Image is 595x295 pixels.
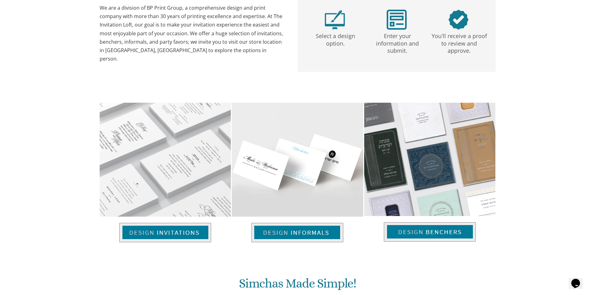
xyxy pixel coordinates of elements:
[387,10,407,30] img: step2.png
[429,30,489,55] p: You'll receive a proof to review and approve.
[159,277,436,295] h1: Simchas Made Simple!
[306,30,365,47] p: Select a design option.
[449,10,469,30] img: step3.png
[569,270,589,289] iframe: chat widget
[100,4,285,63] div: We are a division of BP Print Group, a comprehensive design and print company with more than 30 y...
[368,30,427,55] p: Enter your information and submit.
[325,10,345,30] img: step1.png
